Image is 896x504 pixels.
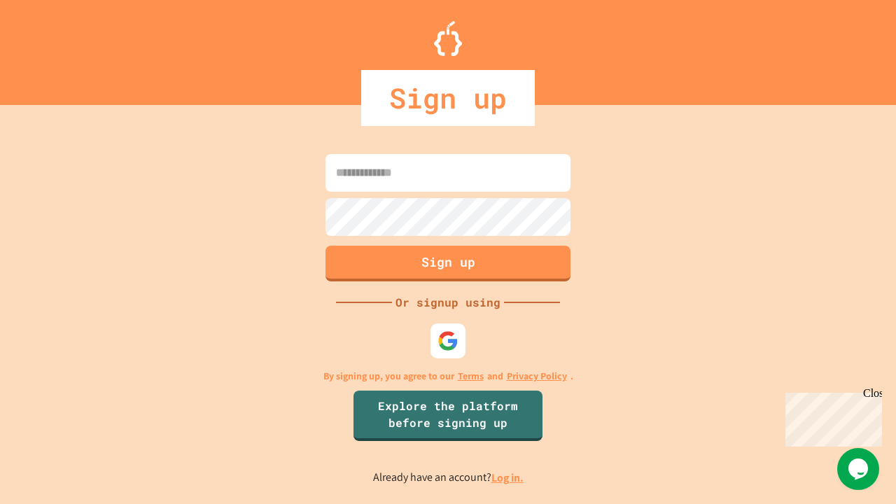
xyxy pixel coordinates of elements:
[837,448,882,490] iframe: chat widget
[507,369,567,384] a: Privacy Policy
[323,369,573,384] p: By signing up, you agree to our and .
[353,391,542,441] a: Explore the platform before signing up
[780,387,882,447] iframe: chat widget
[434,21,462,56] img: Logo.svg
[491,470,524,485] a: Log in.
[6,6,97,89] div: Chat with us now!Close
[458,369,484,384] a: Terms
[437,330,458,351] img: google-icon.svg
[373,469,524,486] p: Already have an account?
[361,70,535,126] div: Sign up
[325,246,570,281] button: Sign up
[392,294,504,311] div: Or signup using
